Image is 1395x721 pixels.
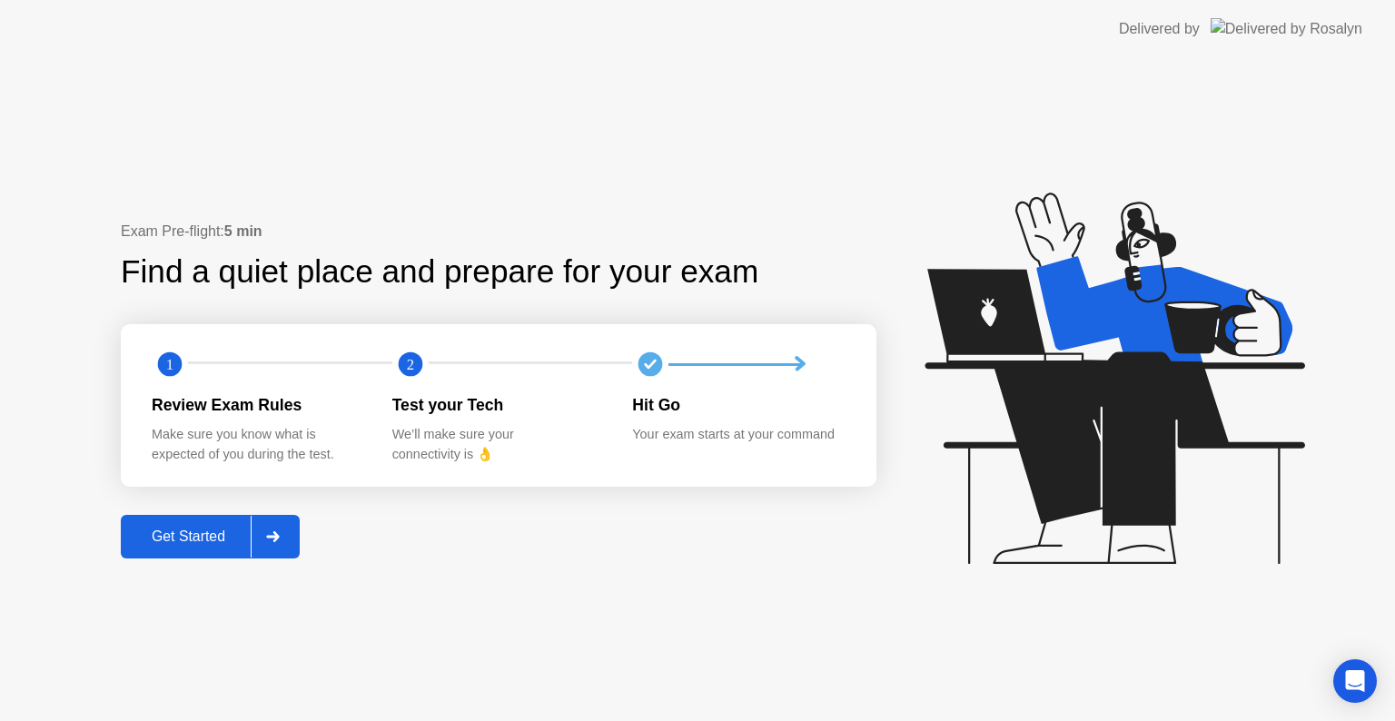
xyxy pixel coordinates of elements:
[166,356,173,373] text: 1
[224,223,262,239] b: 5 min
[392,393,604,417] div: Test your Tech
[126,528,251,545] div: Get Started
[1211,18,1362,39] img: Delivered by Rosalyn
[121,221,876,242] div: Exam Pre-flight:
[121,515,300,558] button: Get Started
[152,425,363,464] div: Make sure you know what is expected of you during the test.
[121,248,761,296] div: Find a quiet place and prepare for your exam
[632,425,844,445] div: Your exam starts at your command
[1333,659,1377,703] div: Open Intercom Messenger
[1119,18,1200,40] div: Delivered by
[407,356,414,373] text: 2
[152,393,363,417] div: Review Exam Rules
[392,425,604,464] div: We’ll make sure your connectivity is 👌
[632,393,844,417] div: Hit Go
